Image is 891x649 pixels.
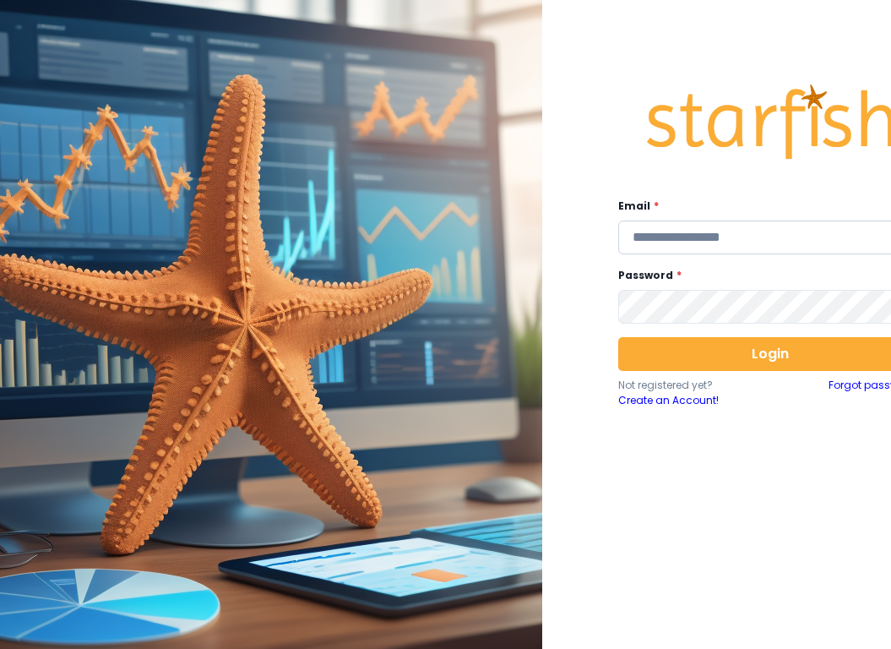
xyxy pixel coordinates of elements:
a: Create an Account! [618,393,770,408]
p: Not registered yet? [618,378,770,393]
